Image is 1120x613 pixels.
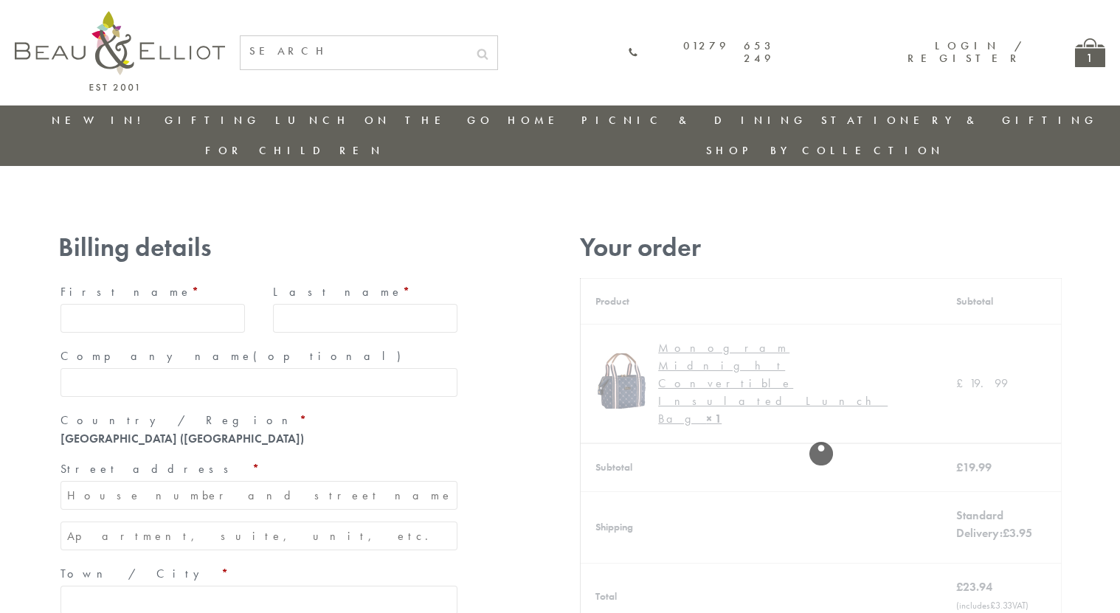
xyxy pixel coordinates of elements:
[580,232,1062,263] h3: Your order
[821,113,1098,128] a: Stationery & Gifting
[1075,38,1105,67] a: 1
[61,481,457,510] input: House number and street name
[61,431,304,446] strong: [GEOGRAPHIC_DATA] ([GEOGRAPHIC_DATA])
[908,38,1023,66] a: Login / Register
[61,344,457,368] label: Company name
[61,522,457,550] input: Apartment, suite, unit, etc. (optional)
[628,40,775,66] a: 01279 653 249
[706,143,944,158] a: Shop by collection
[15,11,225,91] img: logo
[52,113,151,128] a: New in!
[253,348,409,364] span: (optional)
[165,113,260,128] a: Gifting
[508,113,567,128] a: Home
[273,280,457,304] label: Last name
[61,409,457,432] label: Country / Region
[275,113,494,128] a: Lunch On The Go
[241,36,468,66] input: SEARCH
[61,280,245,304] label: First name
[61,562,457,586] label: Town / City
[205,143,384,158] a: For Children
[61,457,457,481] label: Street address
[58,232,460,263] h3: Billing details
[581,113,807,128] a: Picnic & Dining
